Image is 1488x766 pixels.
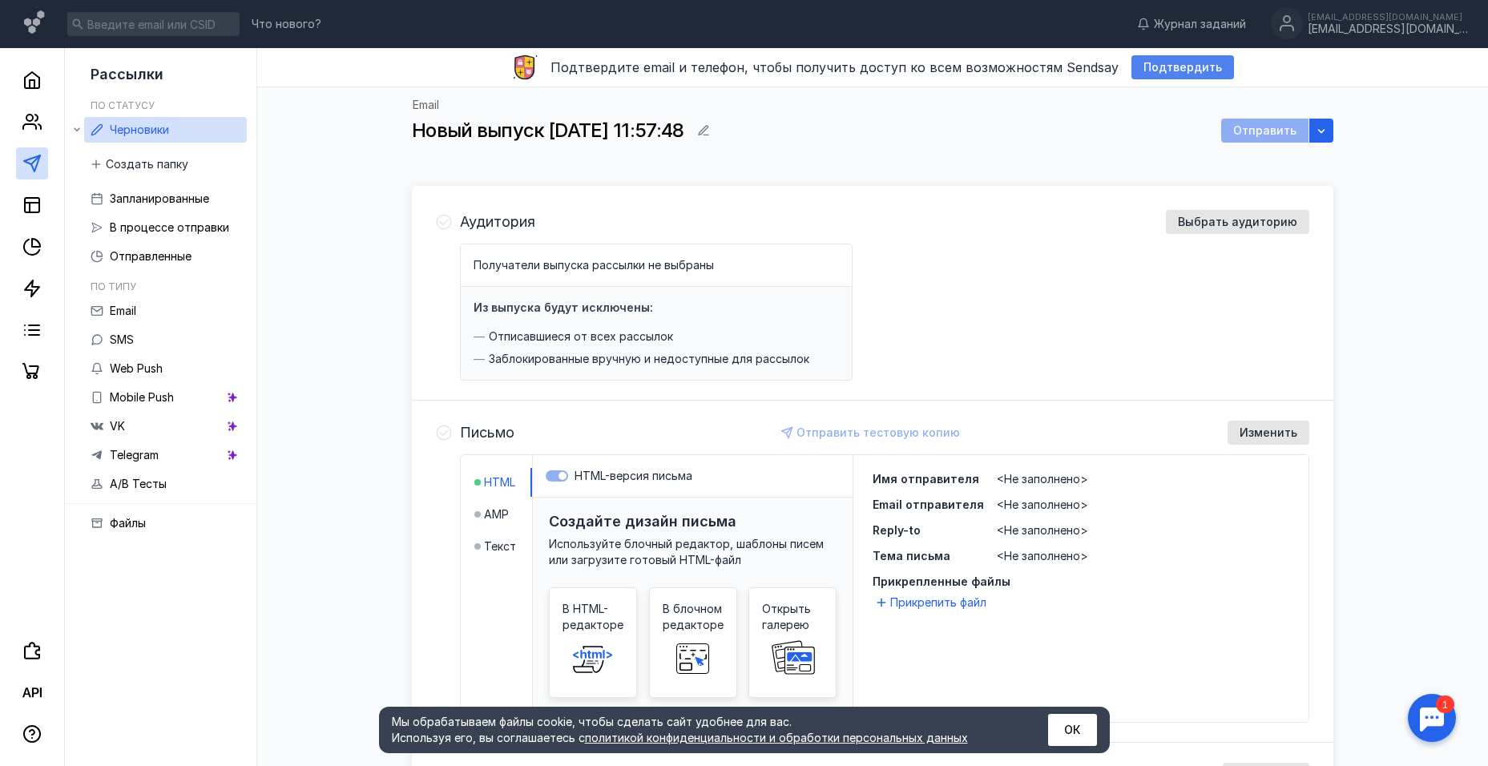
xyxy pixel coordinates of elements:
[110,249,192,263] span: Отправленные
[484,474,515,490] span: HTML
[1178,216,1297,229] span: Выбрать аудиторию
[110,191,209,205] span: Запланированные
[110,448,159,462] span: Telegram
[1228,421,1309,445] button: Изменить
[489,329,673,345] span: Отписавшиеся от всех рассылок
[484,538,516,554] span: Текст
[84,215,247,240] a: В процессе отправки
[762,601,823,633] span: Открыть галерею
[84,298,247,324] a: Email
[873,593,993,612] button: Прикрепить файл
[84,413,247,439] a: VK
[873,574,1289,590] span: Прикрепленные файлы
[412,119,684,142] span: Новый выпуск [DATE] 11:57:48
[84,244,247,269] a: Отправленные
[1240,426,1297,440] span: Изменить
[997,549,1088,562] span: <Не заполнено>
[873,549,950,562] span: Тема письма
[550,59,1119,75] span: Подтвердите email и телефон, чтобы получить доступ ко всем возможностям Sendsay
[460,214,535,230] h4: Аудитория
[460,425,514,441] h4: Письмо
[563,601,623,633] span: В HTML-редакторе
[1143,61,1222,75] span: Подтвердить
[575,469,692,482] span: HTML-версия письма
[84,510,247,536] a: Файлы
[1308,22,1468,36] div: [EMAIL_ADDRESS][DOMAIN_NAME]
[873,472,979,486] span: Имя отправителя
[110,419,125,433] span: VK
[110,333,134,346] span: SMS
[1154,16,1246,32] span: Журнал заданий
[84,152,196,176] button: Создать папку
[549,513,736,530] h3: Создайте дизайн письма
[890,595,986,611] span: Прикрепить файл
[91,99,155,111] h5: По статусу
[1048,714,1097,746] button: ОК
[474,300,653,314] h4: Из выпуска будут исключены:
[84,186,247,212] a: Запланированные
[106,158,188,171] span: Создать папку
[36,10,54,27] div: 1
[484,506,509,522] span: AMP
[110,304,136,317] span: Email
[873,498,984,511] span: Email отправителя
[663,601,724,633] span: В блочном редакторе
[1129,16,1254,32] a: Журнал заданий
[997,523,1088,537] span: <Не заполнено>
[110,220,229,234] span: В процессе отправки
[1308,12,1468,22] div: [EMAIL_ADDRESS][DOMAIN_NAME]
[84,356,247,381] a: Web Push
[84,117,247,143] a: Черновики
[252,18,321,30] span: Что нового?
[91,280,136,292] h5: По типу
[585,731,968,744] a: политикой конфиденциальности и обработки персональных данных
[244,18,329,30] a: Что нового?
[84,471,247,497] a: A/B Тесты
[413,99,439,111] a: Email
[549,537,824,566] span: Используйте блочный редактор, шаблоны писем или загрузите готовый HTML-файл
[474,258,714,272] span: Получатели выпуска рассылки не выбраны
[110,123,169,136] span: Черновики
[489,351,809,367] span: Заблокированные вручную и недоступные для рассылок
[84,442,247,468] a: Telegram
[84,385,247,410] a: Mobile Push
[84,327,247,353] a: SMS
[392,714,1009,746] div: Мы обрабатываем файлы cookie, чтобы сделать сайт удобнее для вас. Используя его, вы соглашаетесь c
[873,523,921,537] span: Reply-to
[110,516,146,530] span: Файлы
[997,498,1088,511] span: <Не заполнено>
[91,66,163,83] span: Рассылки
[67,12,240,36] input: Введите email или CSID
[110,361,163,375] span: Web Push
[997,472,1088,486] span: <Не заполнено>
[1131,55,1234,79] button: Подтвердить
[1166,210,1309,234] button: Выбрать аудиторию
[110,390,174,404] span: Mobile Push
[110,477,167,490] span: A/B Тесты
